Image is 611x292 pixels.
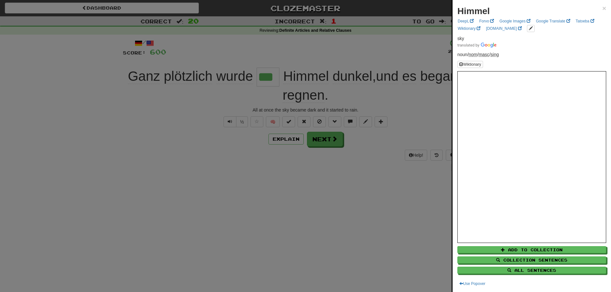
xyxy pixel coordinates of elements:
[491,52,499,57] abbr: Number: Singular number
[457,246,606,253] button: Add to Collection
[457,6,490,16] strong: Himmel
[457,36,464,41] span: sky
[457,280,487,287] button: Use Popover
[527,25,535,32] button: edit links
[534,18,572,25] a: Google Translate
[457,43,496,48] img: Color short
[469,52,479,57] span: /
[497,18,532,25] a: Google Images
[457,256,606,263] button: Collection Sentences
[469,52,477,57] abbr: Case: Nominative / direct
[477,18,496,25] a: Forvo
[456,18,476,25] a: DeepL
[457,267,606,274] button: All Sentences
[457,61,483,68] button: Wiktionary
[457,51,606,58] p: noun /
[602,5,606,12] button: Close
[479,52,489,57] abbr: Gender: Masculine gender
[456,25,482,32] a: Wiktionary
[479,52,490,57] span: /
[574,18,596,25] a: Tatoeba
[602,4,606,12] span: ×
[484,25,523,32] a: [DOMAIN_NAME]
